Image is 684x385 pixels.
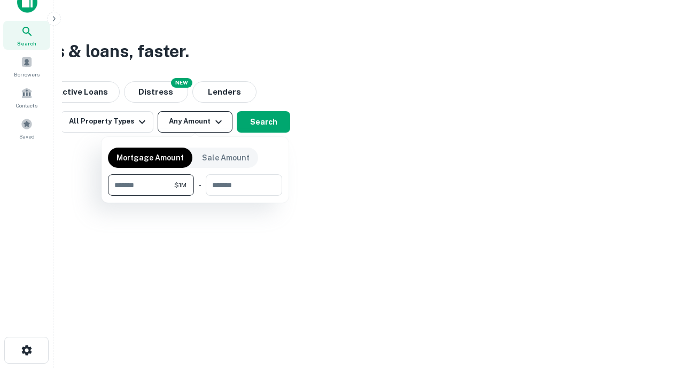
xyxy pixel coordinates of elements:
[202,152,250,164] p: Sale Amount
[174,180,186,190] span: $1M
[116,152,184,164] p: Mortgage Amount
[198,174,201,196] div: -
[631,299,684,351] iframe: Chat Widget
